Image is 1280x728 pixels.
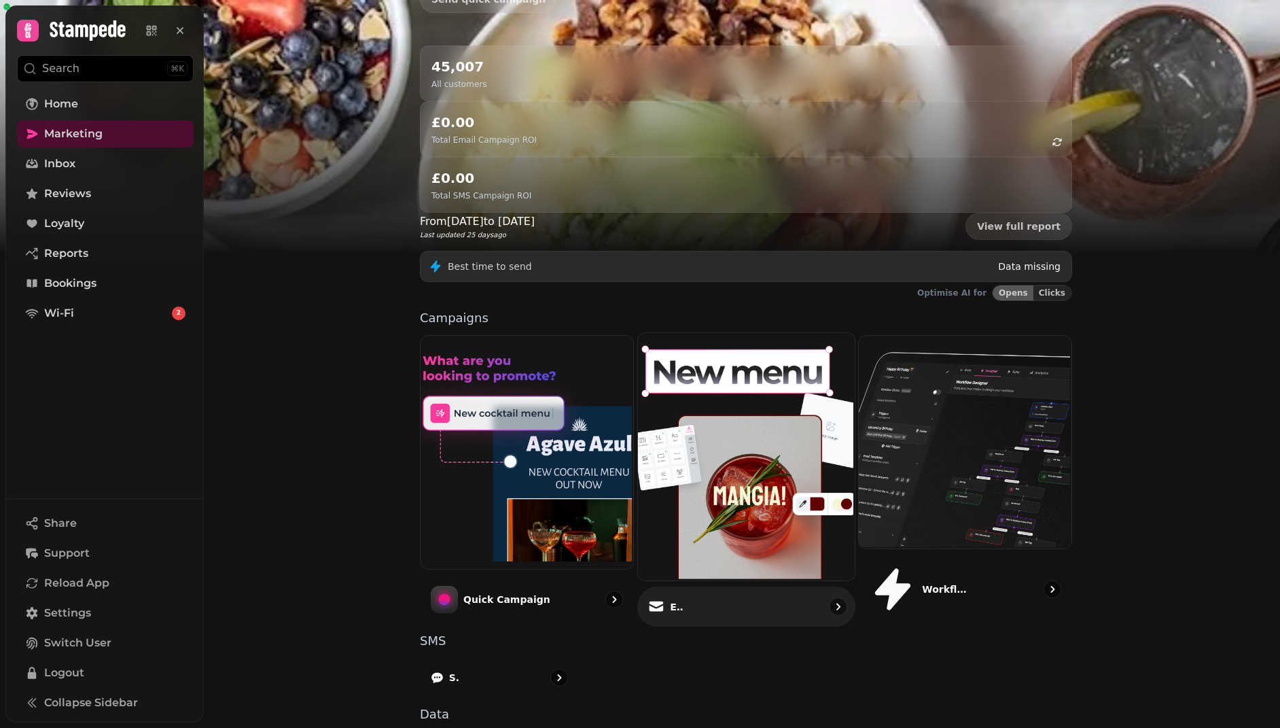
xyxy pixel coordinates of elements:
[831,600,845,613] svg: go to
[917,288,986,298] p: Optimise AI for
[44,126,103,142] span: Marketing
[431,57,486,76] h2: 45,007
[44,186,91,202] span: Reviews
[167,61,188,76] div: ⌘K
[1033,285,1071,300] button: Clicks
[44,215,84,232] span: Loyalty
[552,671,566,684] svg: go to
[17,120,194,148] a: Marketing
[449,671,459,684] p: SMS
[17,629,194,657] button: Switch User
[17,600,194,627] a: Settings
[44,156,75,172] span: Inbox
[17,210,194,237] a: Loyalty
[420,658,579,697] a: SMS
[993,285,1033,300] button: Opens
[17,150,194,177] a: Inbox
[44,245,88,262] span: Reports
[17,300,194,327] a: Wi-Fi2
[636,332,853,579] img: Email
[965,213,1072,240] a: View full report
[44,575,109,591] span: Reload App
[420,635,1072,647] p: SMS
[607,593,621,606] svg: go to
[44,665,84,681] span: Logout
[17,90,194,118] a: Home
[17,510,194,537] button: Share
[44,305,74,322] span: Wi-Fi
[17,55,194,82] button: Search⌘K
[1046,131,1069,154] button: refresh
[998,260,1061,273] p: Data missing
[44,275,96,292] span: Bookings
[999,289,1028,297] span: Opens
[419,334,632,568] img: Quick Campaign
[44,545,90,561] span: Support
[637,332,855,627] a: EmailEmail
[44,515,77,532] span: Share
[177,309,181,318] span: 2
[858,335,1072,624] a: Workflows (beta)Workflows (beta)
[17,540,194,567] button: Support
[42,60,79,77] p: Search
[431,190,531,201] p: Total SMS Campaign ROI
[44,605,91,621] span: Settings
[44,96,78,112] span: Home
[420,230,535,240] p: Last updated 25 days ago
[17,689,194,716] button: Collapse Sidebar
[1039,289,1065,297] span: Clicks
[17,270,194,297] a: Bookings
[17,570,194,597] button: Reload App
[922,583,967,596] p: Workflows (beta)
[670,600,683,613] p: Email
[420,213,535,230] p: From [DATE] to [DATE]
[431,79,486,90] p: All customers
[431,113,537,132] h2: £0.00
[1046,583,1059,596] svg: go to
[17,240,194,267] a: Reports
[857,334,1070,547] img: Workflows (beta)
[431,135,537,145] p: Total Email Campaign ROI
[17,180,194,207] a: Reviews
[17,659,194,687] button: Logout
[448,260,532,273] p: Best time to send
[44,695,138,711] span: Collapse Sidebar
[420,708,1072,721] p: Data
[431,169,531,188] h2: £0.00
[463,593,550,606] p: Quick Campaign
[420,335,634,624] a: Quick CampaignQuick Campaign
[44,635,111,651] span: Switch User
[420,312,1072,324] p: Campaigns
